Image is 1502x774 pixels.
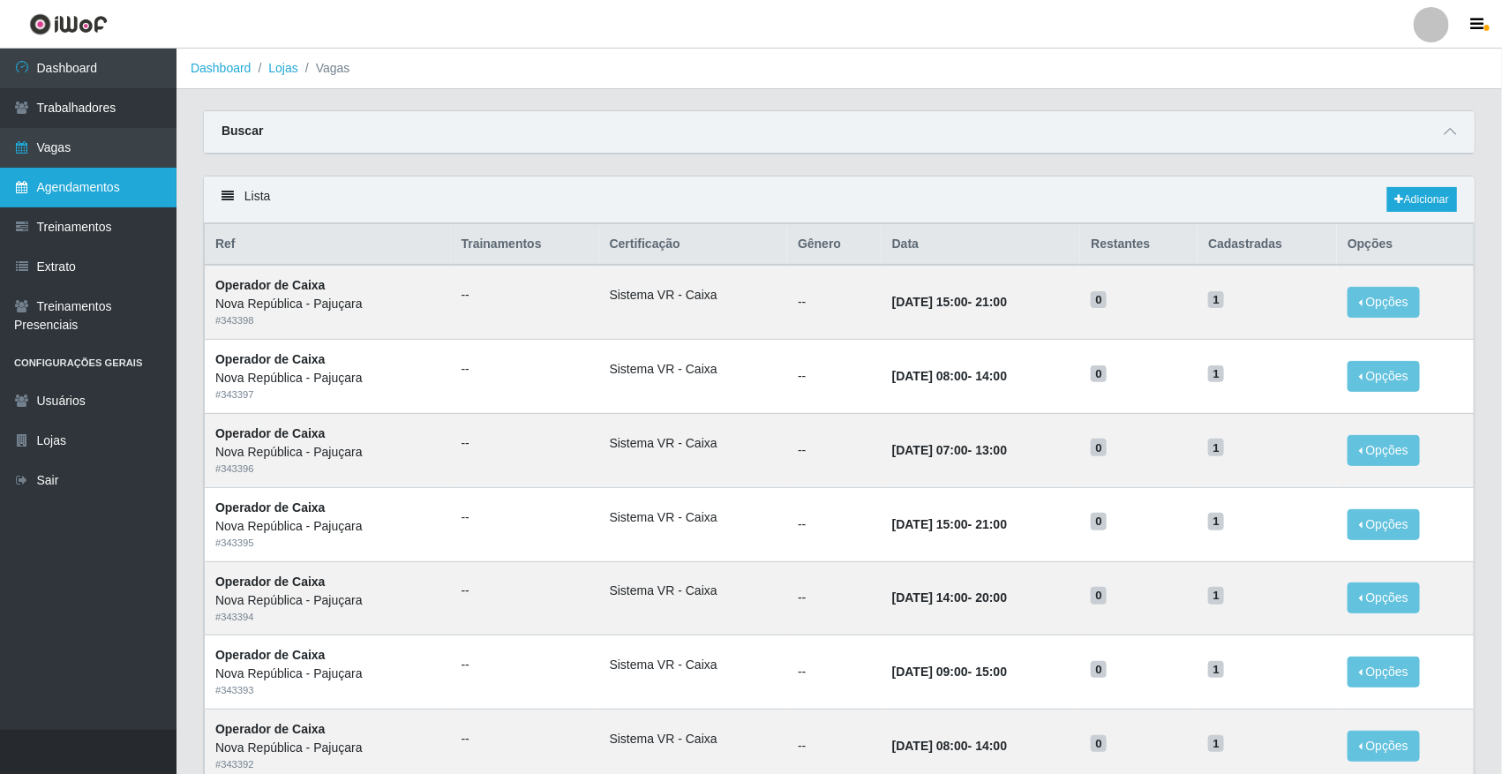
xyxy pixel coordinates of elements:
[1348,287,1420,318] button: Opções
[892,590,968,605] time: [DATE] 14:00
[975,590,1007,605] time: 20:00
[29,13,108,35] img: CoreUI Logo
[1091,439,1107,456] span: 0
[1348,435,1420,466] button: Opções
[462,286,589,304] ul: --
[1091,365,1107,383] span: 0
[215,426,326,440] strong: Operador de Caixa
[1091,587,1107,605] span: 0
[787,635,882,710] td: --
[599,224,788,266] th: Certificação
[787,340,882,414] td: --
[222,124,263,138] strong: Buscar
[892,443,1007,457] strong: -
[1208,365,1224,383] span: 1
[205,224,451,266] th: Ref
[1208,735,1224,753] span: 1
[268,61,297,75] a: Lojas
[215,295,440,313] div: Nova República - Pajuçara
[892,665,968,679] time: [DATE] 09:00
[892,443,968,457] time: [DATE] 07:00
[215,739,440,757] div: Nova República - Pajuçara
[1091,513,1107,530] span: 0
[462,508,589,527] ul: --
[787,561,882,635] td: --
[1348,582,1420,613] button: Opções
[215,665,440,683] div: Nova República - Pajuçara
[787,265,882,339] td: --
[1091,735,1107,753] span: 0
[787,413,882,487] td: --
[1198,224,1337,266] th: Cadastradas
[215,443,440,462] div: Nova República - Pajuçara
[1348,509,1420,540] button: Opções
[610,360,777,379] li: Sistema VR - Caixa
[610,656,777,674] li: Sistema VR - Caixa
[462,656,589,674] ul: --
[882,224,1081,266] th: Data
[215,278,326,292] strong: Operador de Caixa
[892,739,968,753] time: [DATE] 08:00
[462,730,589,748] ul: --
[1208,439,1224,456] span: 1
[204,177,1475,223] div: Lista
[610,508,777,527] li: Sistema VR - Caixa
[892,665,1007,679] strong: -
[215,313,440,328] div: # 343398
[610,434,777,453] li: Sistema VR - Caixa
[215,462,440,477] div: # 343396
[610,730,777,748] li: Sistema VR - Caixa
[176,49,1502,89] nav: breadcrumb
[215,722,326,736] strong: Operador de Caixa
[191,61,252,75] a: Dashboard
[462,582,589,600] ul: --
[215,536,440,551] div: # 343395
[1208,291,1224,309] span: 1
[787,224,882,266] th: Gênero
[975,295,1007,309] time: 21:00
[1080,224,1198,266] th: Restantes
[1208,661,1224,679] span: 1
[215,610,440,625] div: # 343394
[462,434,589,453] ul: --
[610,582,777,600] li: Sistema VR - Caixa
[975,517,1007,531] time: 21:00
[975,739,1007,753] time: 14:00
[892,517,1007,531] strong: -
[462,360,589,379] ul: --
[1337,224,1474,266] th: Opções
[892,739,1007,753] strong: -
[975,665,1007,679] time: 15:00
[892,369,1007,383] strong: -
[1091,661,1107,679] span: 0
[892,590,1007,605] strong: -
[215,500,326,515] strong: Operador de Caixa
[892,369,968,383] time: [DATE] 08:00
[215,387,440,402] div: # 343397
[215,591,440,610] div: Nova República - Pajuçara
[215,352,326,366] strong: Operador de Caixa
[892,517,968,531] time: [DATE] 15:00
[215,517,440,536] div: Nova República - Pajuçara
[1348,731,1420,762] button: Opções
[610,286,777,304] li: Sistema VR - Caixa
[1091,291,1107,309] span: 0
[1208,587,1224,605] span: 1
[451,224,599,266] th: Trainamentos
[215,369,440,387] div: Nova República - Pajuçara
[892,295,1007,309] strong: -
[215,757,440,772] div: # 343392
[1348,657,1420,688] button: Opções
[787,487,882,561] td: --
[1348,361,1420,392] button: Opções
[215,575,326,589] strong: Operador de Caixa
[892,295,968,309] time: [DATE] 15:00
[975,443,1007,457] time: 13:00
[298,59,350,78] li: Vagas
[1387,187,1457,212] a: Adicionar
[1208,513,1224,530] span: 1
[215,683,440,698] div: # 343393
[975,369,1007,383] time: 14:00
[215,648,326,662] strong: Operador de Caixa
